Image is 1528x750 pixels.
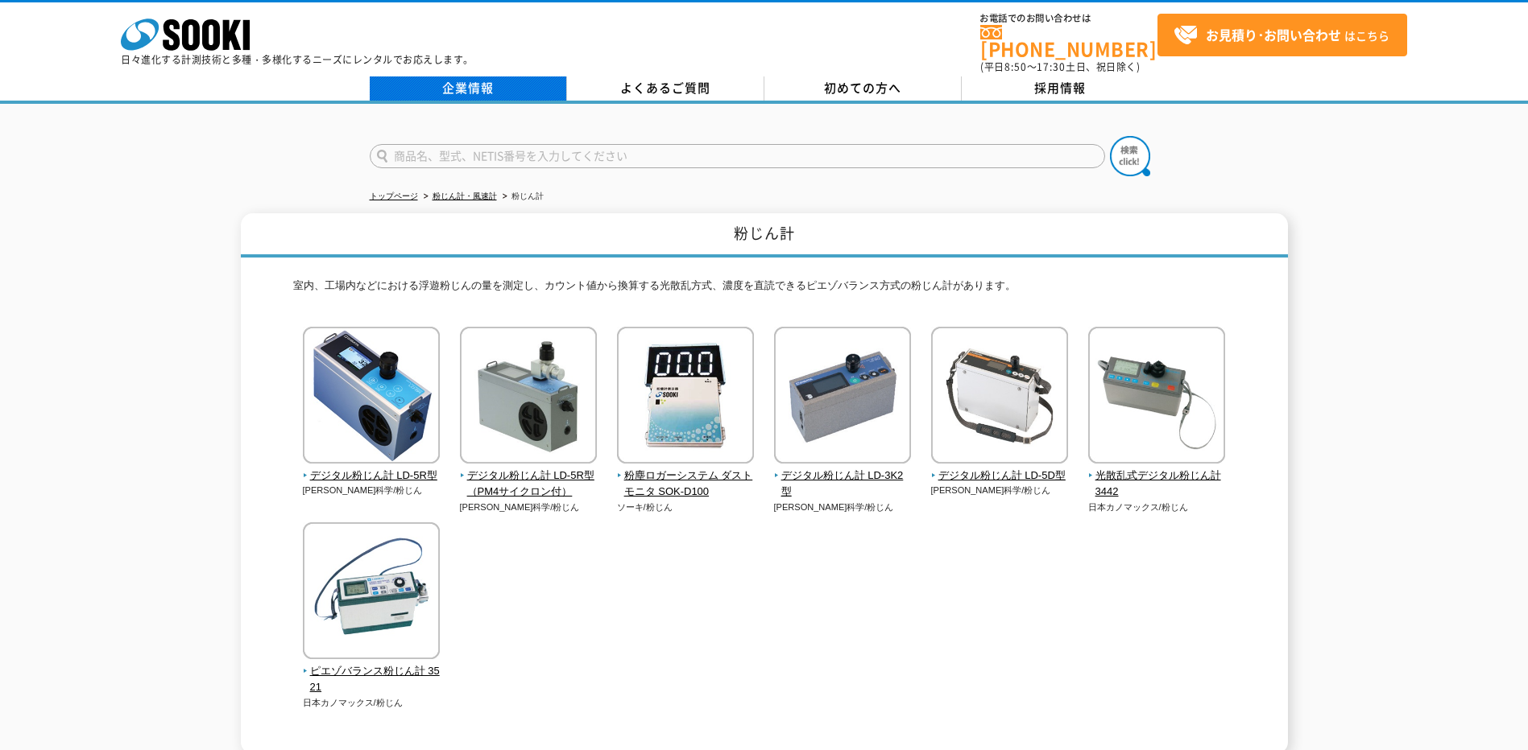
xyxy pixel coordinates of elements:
[1110,136,1150,176] img: btn_search.png
[980,60,1140,74] span: (平日 ～ 土日、祝日除く)
[931,468,1069,484] span: デジタル粉じん計 LD-5D型
[962,76,1159,101] a: 採用情報
[303,484,441,497] p: [PERSON_NAME]科学/粉じん
[617,452,755,501] a: 粉塵ロガーシステム ダストモニタ SOK-D100
[764,76,962,101] a: 初めての方へ
[980,14,1157,23] span: お電話でのお問い合わせは
[303,327,440,468] img: デジタル粉じん計 LD-5R型
[1088,327,1225,468] img: 光散乱式デジタル粉じん計 3442
[433,192,497,200] a: 粉じん計・風速計
[980,25,1157,58] a: [PHONE_NUMBER]
[303,663,441,697] span: ピエゾバランス粉じん計 3521
[617,468,755,501] span: 粉塵ロガーシステム ダストモニタ SOK-D100
[460,501,598,514] p: [PERSON_NAME]科学/粉じん
[303,522,440,663] img: ピエゾバランス粉じん計 3521
[931,452,1069,484] a: デジタル粉じん計 LD-5D型
[1037,60,1066,74] span: 17:30
[1088,468,1226,501] span: 光散乱式デジタル粉じん計 3442
[774,452,912,501] a: デジタル粉じん計 LD-3K2型
[1004,60,1027,74] span: 8:50
[241,213,1288,258] h1: 粉じん計
[499,188,544,205] li: 粉じん計
[460,452,598,501] a: デジタル粉じん計 LD-5R型（PM4サイクロン付）
[931,484,1069,497] p: [PERSON_NAME]科学/粉じん
[303,696,441,710] p: 日本カノマックス/粉じん
[370,144,1105,168] input: 商品名、型式、NETIS番号を入力してください
[617,327,754,468] img: 粉塵ロガーシステム ダストモニタ SOK-D100
[121,55,474,64] p: 日々進化する計測技術と多種・多様化するニーズにレンタルでお応えします。
[370,76,567,101] a: 企業情報
[303,648,441,696] a: ピエゾバランス粉じん計 3521
[303,452,441,484] a: デジタル粉じん計 LD-5R型
[774,501,912,514] p: [PERSON_NAME]科学/粉じん
[460,468,598,501] span: デジタル粉じん計 LD-5R型（PM4サイクロン付）
[617,501,755,514] p: ソーキ/粉じん
[774,327,911,468] img: デジタル粉じん計 LD-3K2型
[293,278,1236,303] p: 室内、工場内などにおける浮遊粉じんの量を測定し、カウント値から換算する光散乱方式、濃度を直読できるピエゾバランス方式の粉じん計があります。
[774,468,912,501] span: デジタル粉じん計 LD-3K2型
[460,327,597,468] img: デジタル粉じん計 LD-5R型（PM4サイクロン付）
[824,79,901,97] span: 初めての方へ
[303,468,441,484] span: デジタル粉じん計 LD-5R型
[370,192,418,200] a: トップページ
[1088,452,1226,501] a: 光散乱式デジタル粉じん計 3442
[931,327,1068,468] img: デジタル粉じん計 LD-5D型
[1088,501,1226,514] p: 日本カノマックス/粉じん
[567,76,764,101] a: よくあるご質問
[1157,14,1407,56] a: お見積り･お問い合わせはこちら
[1174,23,1389,47] span: はこちら
[1206,25,1341,44] strong: お見積り･お問い合わせ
